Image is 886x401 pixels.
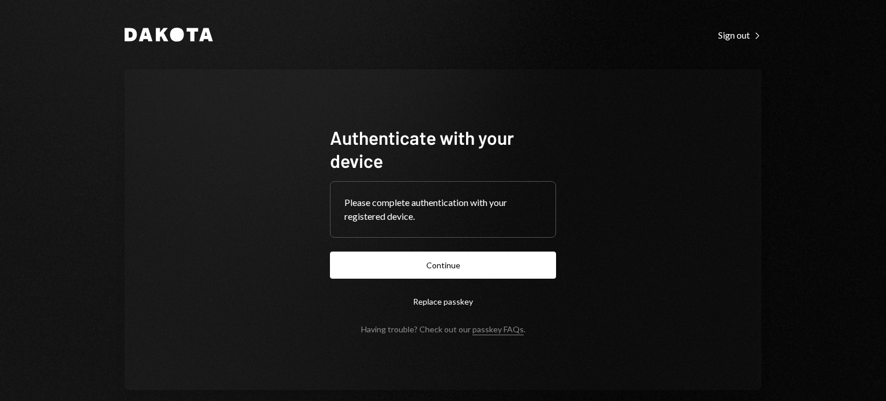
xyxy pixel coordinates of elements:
div: Sign out [718,29,761,41]
h1: Authenticate with your device [330,126,556,172]
a: Sign out [718,28,761,41]
button: Replace passkey [330,288,556,315]
div: Please complete authentication with your registered device. [344,196,542,223]
a: passkey FAQs [472,324,524,335]
button: Continue [330,252,556,279]
div: Having trouble? Check out our . [361,324,525,334]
